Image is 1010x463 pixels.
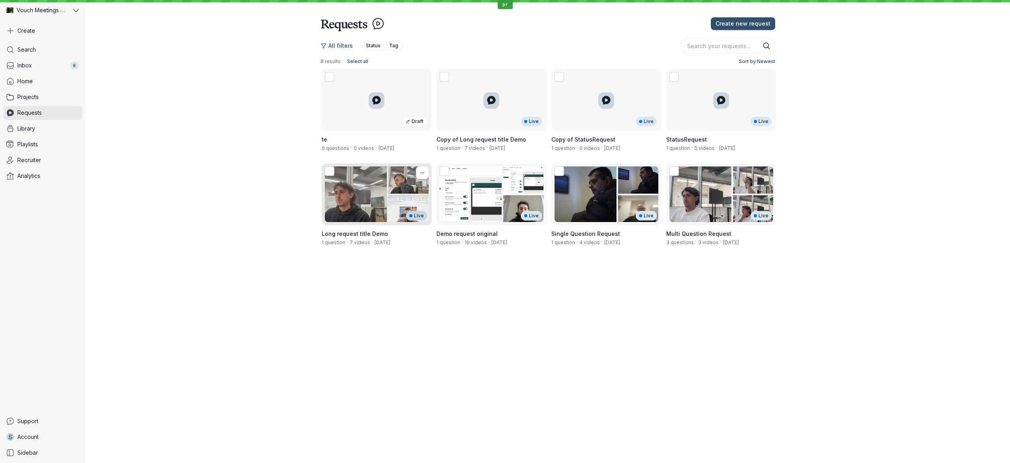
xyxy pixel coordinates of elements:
[322,136,327,143] span: te
[666,136,707,143] span: StatusRequest
[350,239,370,245] span: 7 videos
[17,62,32,69] span: Inbox
[3,430,82,444] a: SAccount
[3,169,82,183] a: Analytics
[579,239,600,245] span: 4 videos
[690,145,694,151] span: ·
[366,42,380,50] span: Status
[328,42,353,50] span: All filters
[437,136,526,143] span: Copy of Long request title Demo
[551,239,575,245] span: 1 question
[374,145,379,151] span: ·
[487,239,491,246] span: ·
[17,27,35,35] span: Create
[17,433,39,441] span: Account
[460,145,465,151] span: ·
[17,156,41,164] span: Recruiter
[3,3,71,17] div: Vouch Meetings Demo
[3,446,82,460] a: Sidebar
[8,433,13,441] span: S
[604,145,620,151] span: Created by Stephane
[489,145,505,151] span: Created by Stephane
[739,58,775,65] span: Sort by: Newest
[344,57,371,66] button: Select all
[579,145,600,151] span: 0 videos
[349,145,354,151] span: ·
[3,137,82,151] a: Playlists
[719,239,723,246] span: ·
[17,6,67,14] span: Vouch Meetings Demo
[485,145,489,151] span: ·
[17,140,38,148] span: Playlists
[354,145,374,151] span: 0 videos
[320,16,367,32] h1: Requests
[736,57,775,66] button: Sort by:Newest
[716,20,770,28] span: Create new request
[698,239,719,245] span: 3 videos
[666,230,731,237] span: Multi Question Request
[711,17,775,30] button: Create new request
[575,145,579,151] span: ·
[17,172,40,180] span: Analytics
[17,46,36,54] span: Search
[17,449,38,457] span: Sidebar
[723,239,739,245] span: Created by Daniel Shein
[320,39,358,52] button: All filters
[322,239,345,245] span: 1 question
[70,62,79,69] div: 6
[3,24,82,38] button: Create
[347,58,368,65] span: Select all
[322,230,388,237] span: Long request title Demo
[437,230,498,237] span: Demo request original
[551,136,615,143] span: Copy of StatusRequest
[465,145,485,151] span: 7 videos
[460,239,465,246] span: ·
[389,42,398,50] span: Tag
[600,145,604,151] span: ·
[694,145,715,151] span: 0 videos
[17,109,42,117] span: Requests
[17,93,39,101] span: Projects
[3,3,82,17] button: Vouch Meetings Demo avatarVouch Meetings Demo
[362,41,384,50] button: Status
[3,90,82,104] a: Projects
[551,145,575,151] span: 1 question
[719,145,735,151] span: Created by Stephane
[575,239,579,246] span: ·
[3,43,82,57] a: Search
[17,125,35,133] span: Library
[3,153,82,167] a: Recruiter
[345,239,350,246] span: ·
[17,77,33,85] span: Home
[694,239,698,246] span: ·
[17,417,38,425] span: Support
[437,145,460,151] span: 1 question
[416,166,429,179] button: More actions
[322,145,349,151] span: 0 questions
[6,7,13,14] img: Vouch Meetings Demo avatar
[437,239,460,245] span: 1 question
[763,42,770,50] button: Search
[715,145,719,151] span: ·
[379,145,394,151] span: Created by Stephane
[370,239,375,246] span: ·
[3,414,82,428] a: Support
[386,41,402,50] button: Tag
[680,38,775,54] input: Search your requests...
[320,58,341,65] span: 8 results
[491,239,507,245] span: Created by Daniel Shein
[3,121,82,136] a: Library
[666,239,694,245] span: 3 questions
[465,239,487,245] span: 10 videos
[600,239,604,246] span: ·
[666,145,690,151] span: 1 question
[3,58,82,73] a: Inbox6
[3,106,82,120] a: Requests
[3,74,82,88] a: Home
[604,239,620,245] span: Created by Daniel Shein
[375,239,390,245] span: Created by Stephane
[551,230,620,237] span: Single Question Request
